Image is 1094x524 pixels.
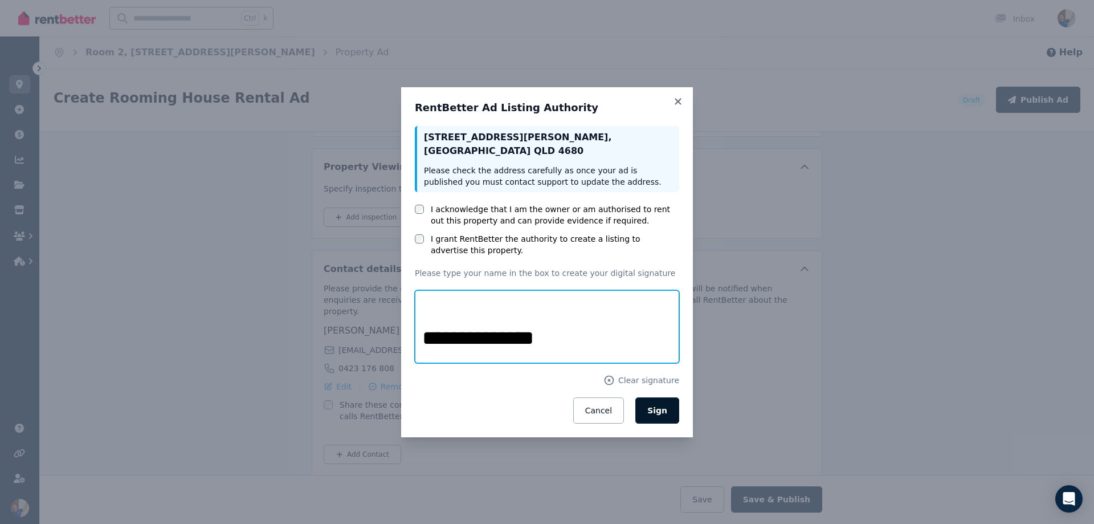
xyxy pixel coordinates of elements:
p: Please check the address carefully as once your ad is published you must contact support to updat... [424,165,672,188]
p: Please type your name in the box to create your digital signature [415,267,679,279]
h3: RentBetter Ad Listing Authority [415,101,679,115]
p: [STREET_ADDRESS][PERSON_NAME] , [GEOGRAPHIC_DATA] QLD 4680 [424,131,672,158]
label: I acknowledge that I am the owner or am authorised to rent out this property and can provide evid... [431,204,679,226]
div: Open Intercom Messenger [1055,485,1083,513]
button: Cancel [573,397,624,424]
label: I grant RentBetter the authority to create a listing to advertise this property. [431,233,679,256]
span: Clear signature [618,375,679,386]
span: Sign [647,406,667,415]
button: Sign [635,397,679,424]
